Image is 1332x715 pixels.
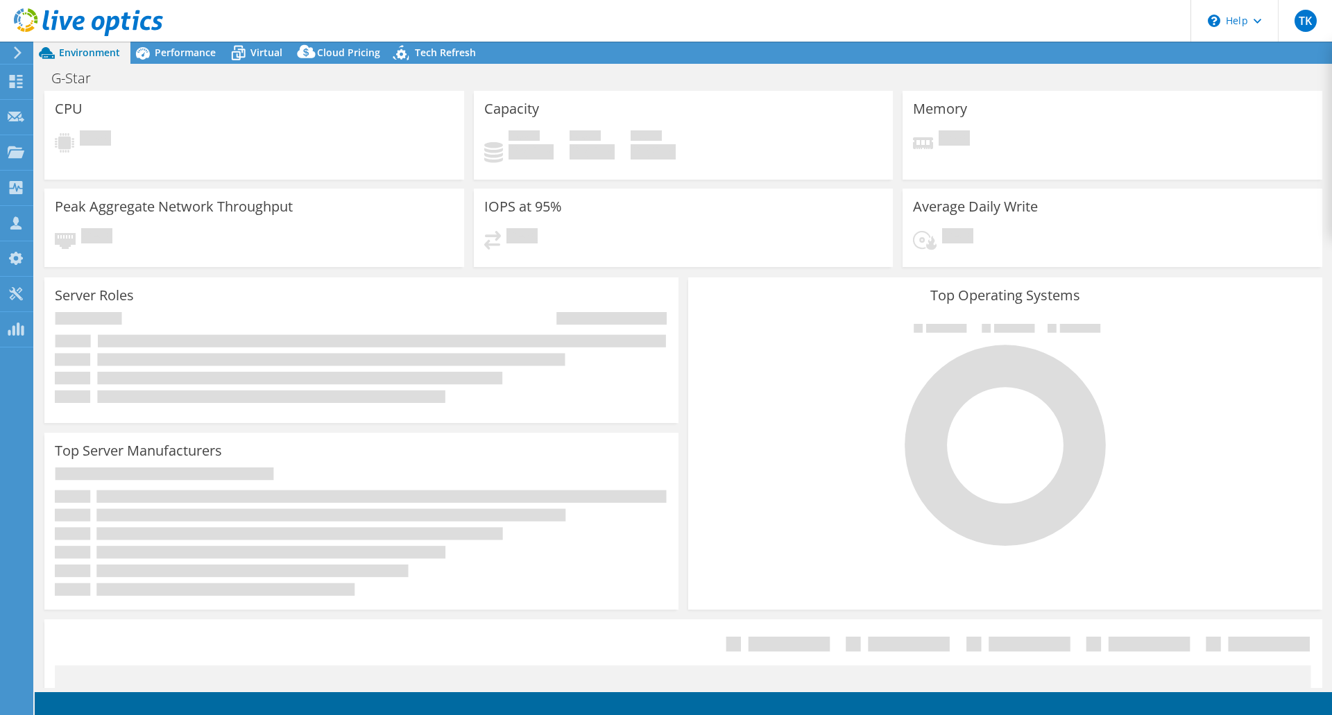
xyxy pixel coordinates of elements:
span: Pending [939,130,970,149]
span: Total [631,130,662,144]
h4: 0 GiB [570,144,615,160]
span: Pending [81,228,112,247]
span: Cloud Pricing [317,46,380,59]
svg: \n [1208,15,1220,27]
h3: Peak Aggregate Network Throughput [55,199,293,214]
h3: Top Operating Systems [699,288,1312,303]
h4: 0 GiB [631,144,676,160]
span: Tech Refresh [415,46,476,59]
h3: Memory [913,101,967,117]
h3: Capacity [484,101,539,117]
h4: 0 GiB [509,144,554,160]
span: Free [570,130,601,144]
span: Virtual [250,46,282,59]
span: Environment [59,46,120,59]
span: Pending [942,228,973,247]
span: Performance [155,46,216,59]
h1: G-Star [45,71,112,86]
span: Pending [506,228,538,247]
h3: Server Roles [55,288,134,303]
span: TK [1295,10,1317,32]
h3: Top Server Manufacturers [55,443,222,458]
h3: CPU [55,101,83,117]
span: Pending [80,130,111,149]
h3: IOPS at 95% [484,199,562,214]
h3: Average Daily Write [913,199,1038,214]
span: Used [509,130,540,144]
